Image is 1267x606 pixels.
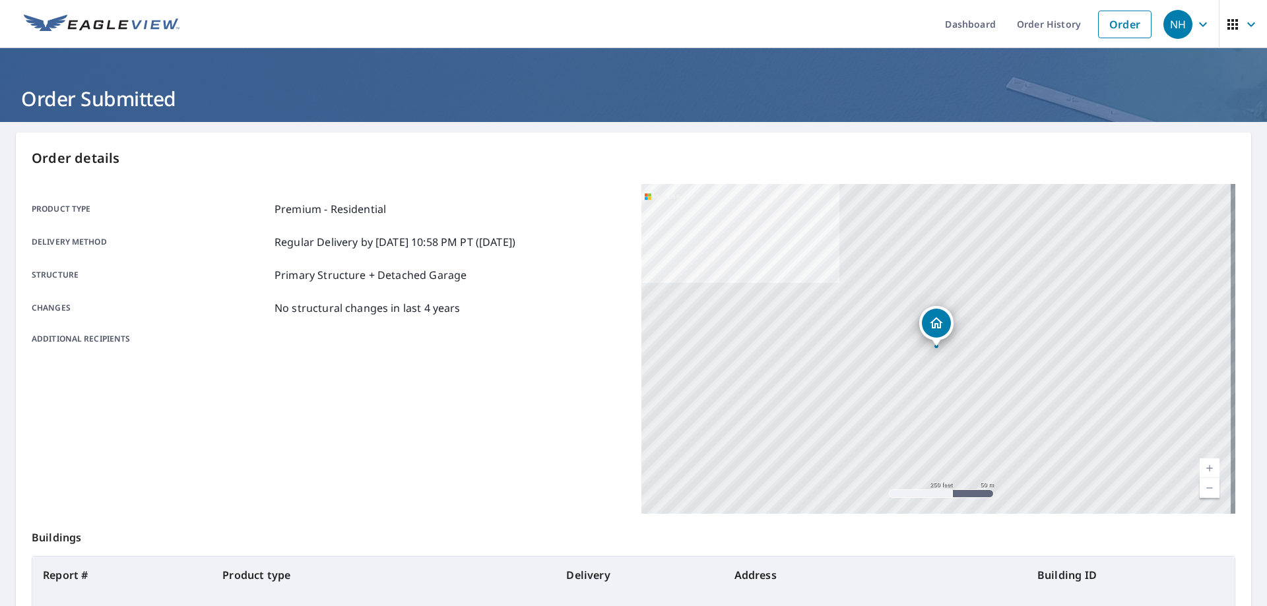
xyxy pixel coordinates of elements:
[724,557,1027,593] th: Address
[275,201,386,217] p: Premium - Residential
[32,514,1235,556] p: Buildings
[1200,458,1219,478] a: Current Level 17, Zoom In
[275,267,467,283] p: Primary Structure + Detached Garage
[275,234,515,250] p: Regular Delivery by [DATE] 10:58 PM PT ([DATE])
[919,306,954,347] div: Dropped pin, building 1, Residential property, 30125 2nd Ave SW Federal Way, WA 98023
[32,148,1235,168] p: Order details
[1098,11,1152,38] a: Order
[556,557,723,593] th: Delivery
[32,300,269,316] p: Changes
[1200,478,1219,498] a: Current Level 17, Zoom Out
[32,557,212,593] th: Report #
[32,234,269,250] p: Delivery method
[1163,10,1192,39] div: NH
[32,201,269,217] p: Product type
[32,267,269,283] p: Structure
[32,333,269,345] p: Additional recipients
[212,557,556,593] th: Product type
[275,300,461,316] p: No structural changes in last 4 years
[1027,557,1235,593] th: Building ID
[24,15,179,34] img: EV Logo
[16,85,1251,112] h1: Order Submitted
